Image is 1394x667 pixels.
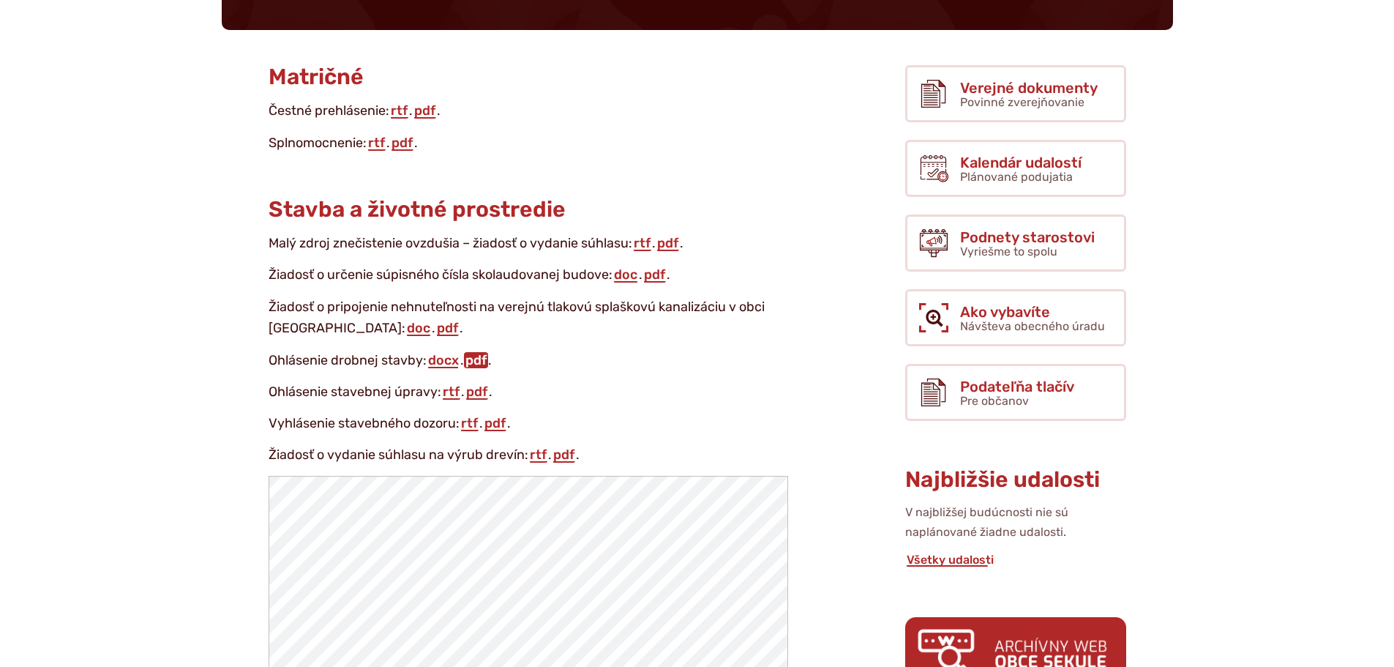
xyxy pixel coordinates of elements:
a: pdf [483,415,507,431]
a: rtf [367,135,386,151]
span: Matričné [269,64,364,90]
span: Podateľňa tlačív [960,379,1074,395]
p: V najbližšej budúcnosti nie sú naplánované žiadne udalosti. [905,503,1126,542]
a: pdf [390,135,414,151]
a: Kalendár udalostí Plánované podujatia [905,140,1126,197]
p: Čestné prehlásenie: . . [269,100,788,122]
span: Podnety starostovi [960,229,1095,245]
span: Ako vybavíte [960,304,1105,320]
span: Verejné dokumenty [960,80,1098,96]
a: pdf [413,103,437,119]
p: Malý zdroj znečistenie ovzdušia – žiadosť o vydanie súhlasu: . . [269,233,788,255]
p: Ohlásenie drobnej stavby: . . [269,350,788,372]
a: Všetky udalosti [905,553,995,567]
a: Podnety starostovi Vyriešme to spolu [905,215,1126,272]
span: Návšteva obecného úradu [960,319,1105,333]
p: Vyhlásenie stavebného dozoru: . . [269,413,788,435]
a: Verejné dokumenty Povinné zverejňovanie [905,65,1126,122]
a: rtf [528,447,548,463]
span: Stavba a životné prostredie [269,196,566,223]
a: doc [612,267,639,283]
a: rtf [441,384,461,400]
a: rtf [389,103,409,119]
span: Pre občanov [960,394,1029,408]
span: Plánované podujatia [960,170,1073,184]
p: Splnomocnenie: . . [269,133,788,154]
a: pdf [464,352,488,368]
a: Ako vybavíte Návšteva obecného úradu [905,289,1126,346]
p: Žiadosť o určenie súpisného čísla skolaudovanej budove: . . [269,264,788,286]
p: Ohlásenie stavebnej úpravy: . . [269,381,788,403]
a: pdf [642,267,667,283]
a: doc [405,320,432,336]
span: Kalendár udalostí [960,154,1082,171]
a: pdf [656,235,680,251]
a: docx [427,352,460,368]
a: rtf [632,235,652,251]
a: pdf [465,384,489,400]
a: rtf [460,415,479,431]
p: Žiadosť o vydanie súhlasu na výrub drevín: . . [269,444,788,466]
p: Žiadosť o pripojenie nehnuteľnosti na verejnú tlakovú splaškovú kanalizáciu v obci [GEOGRAPHIC_DA... [269,297,788,340]
h3: Najbližšie udalosti [905,468,1126,492]
a: Podateľňa tlačív Pre občanov [905,364,1126,421]
a: pdf [435,320,460,336]
span: Povinné zverejňovanie [960,95,1084,109]
span: Vyriešme to spolu [960,245,1057,258]
a: pdf [552,447,576,463]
